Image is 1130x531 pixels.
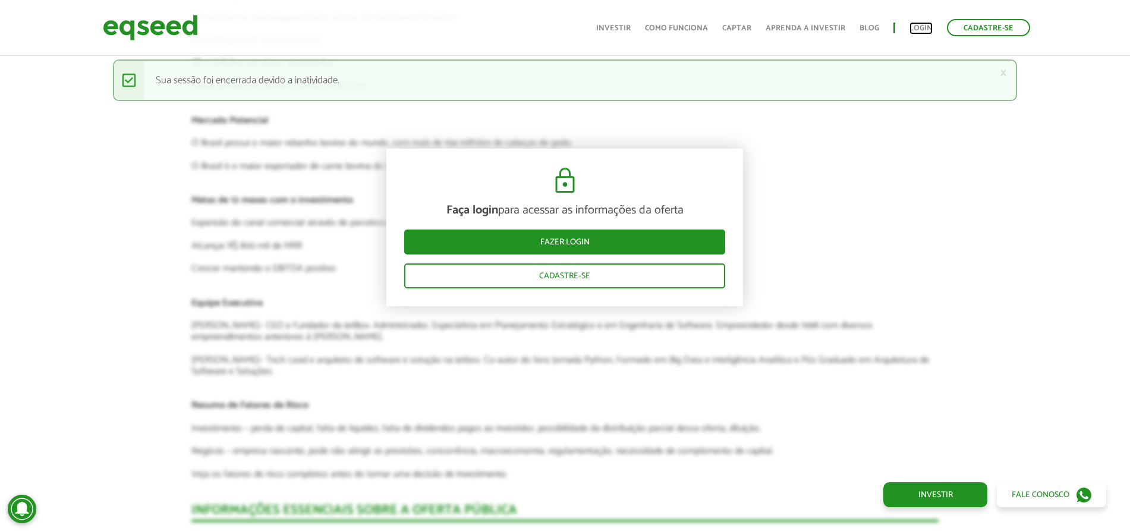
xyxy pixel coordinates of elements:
img: EqSeed [103,12,198,43]
a: Blog [860,24,879,32]
a: Cadastre-se [947,19,1030,36]
div: Sua sessão foi encerrada devido a inatividade. [113,59,1017,101]
a: Investir [596,24,631,32]
a: Fale conosco [997,482,1106,507]
a: Investir [883,482,987,507]
strong: Faça login [446,200,498,220]
a: × [1000,67,1007,79]
a: Captar [722,24,751,32]
p: para acessar as informações da oferta [404,203,725,218]
a: Como funciona [645,24,708,32]
img: cadeado.svg [550,166,580,195]
a: Fazer login [404,230,725,254]
a: Cadastre-se [404,263,725,288]
a: Login [909,24,933,32]
a: Aprenda a investir [766,24,845,32]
